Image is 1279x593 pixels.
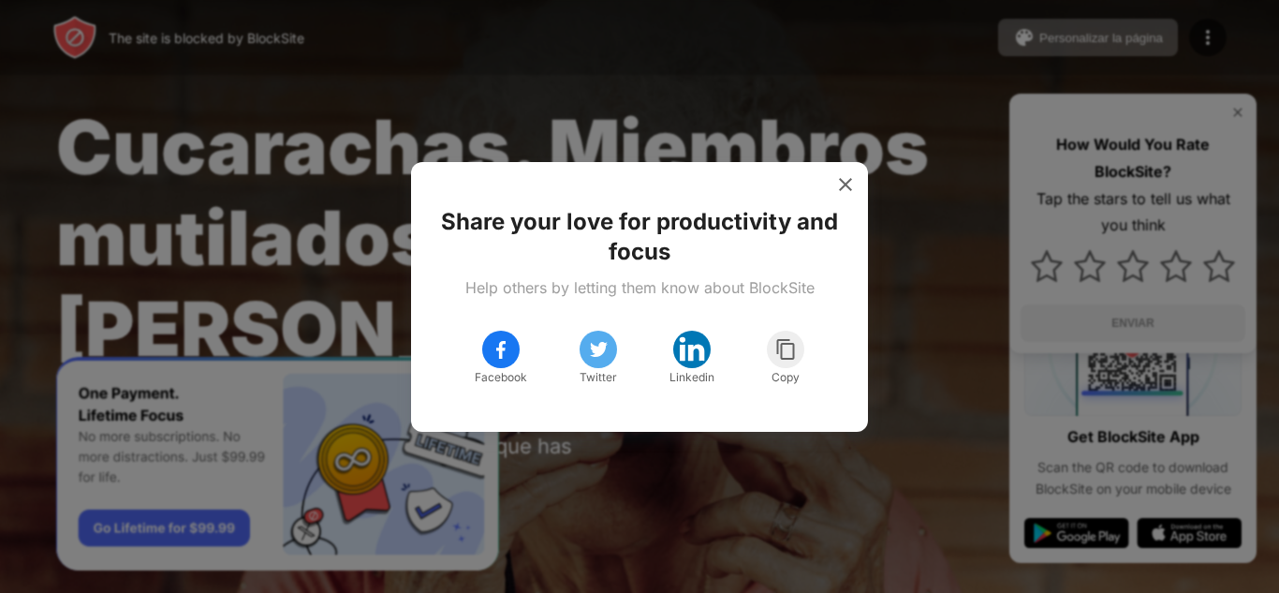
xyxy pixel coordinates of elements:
img: facebook.svg [490,338,512,361]
img: twitter.svg [587,338,610,361]
div: Help others by letting them know about BlockSite [465,278,815,297]
div: Facebook [475,368,527,387]
div: Linkedin [669,368,714,387]
img: copy.svg [774,338,798,361]
div: Copy [772,368,800,387]
div: Twitter [580,368,617,387]
div: Share your love for productivity and focus [434,207,845,267]
img: linkedin.svg [677,334,707,364]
